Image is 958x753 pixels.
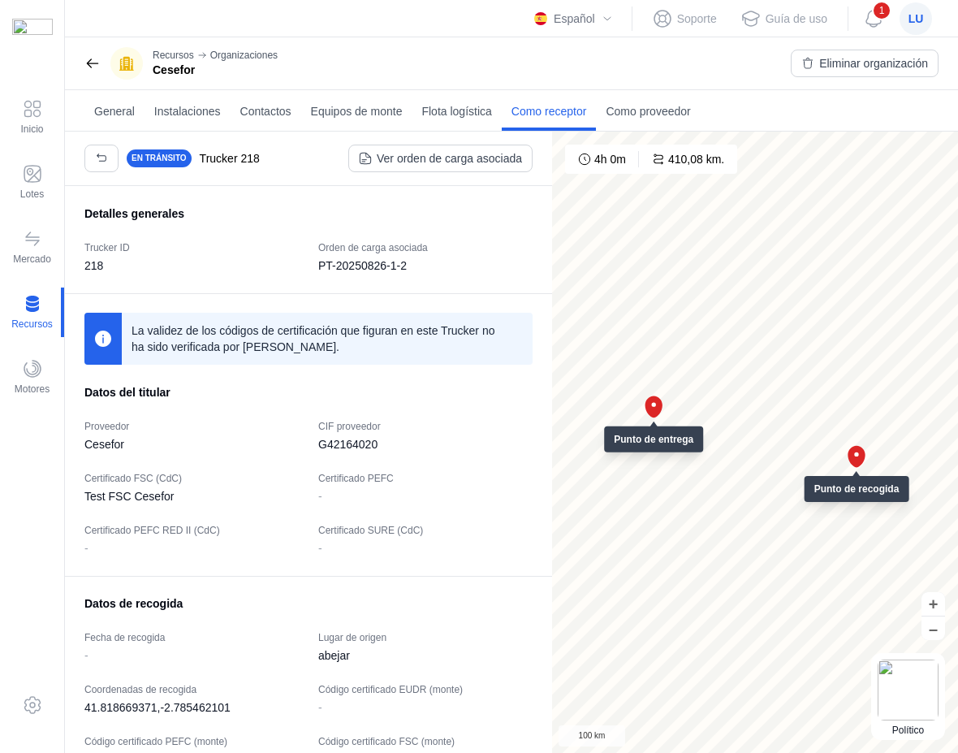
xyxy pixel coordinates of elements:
[606,103,690,119] span: Como proveedor
[878,660,939,721] img: political.webp
[132,322,510,355] div: La validez de los códigos de certificación que figuran en este Trucker no ha sido verificada por ...
[153,62,278,78] div: Cesefor
[318,699,322,716] div: -
[318,436,533,452] div: G42164020
[348,145,533,172] button: Ver orden de carga asociada
[301,90,412,131] a: Equipos de monte
[318,540,533,556] div: -
[84,90,145,131] a: General
[511,103,587,119] span: Como receptor
[84,595,533,612] div: Datos de recogida
[677,11,717,27] div: Soporte
[318,241,533,254] div: Orden de carga asociada
[84,241,299,254] div: Trucker ID
[84,699,299,716] div: 41.818669371,-2.785462101
[84,436,299,452] div: Cesefor
[84,384,533,400] div: Datos del titular
[318,631,533,644] div: Lugar de origen
[791,50,939,77] button: Eliminar organización
[766,11,827,27] div: Guía de uso
[154,103,221,119] span: Instalaciones
[153,49,194,62] div: Recursos
[421,103,491,119] span: Flota logística
[318,735,533,748] div: Código certificado FSC (monte)
[145,90,231,131] a: Instalaciones
[84,420,299,433] div: Proveedor
[645,5,724,32] button: Soporte
[318,257,533,274] div: PT-20250826-1-2
[819,55,928,71] div: Eliminar organización
[318,524,533,537] div: Certificado SURE (CdC)
[84,206,533,222] div: Detalles generales
[84,488,299,504] div: Test FSC Cesefor
[311,103,403,119] span: Equipos de monte
[210,49,278,62] div: Organizaciones
[921,617,945,640] button: –
[872,1,891,20] span: 1
[668,151,724,167] div: 410,08 km.
[318,420,533,433] div: CIF proveedor
[84,631,299,644] div: Fecha de recogida
[318,683,533,696] div: Código certificado EUDR (monte)
[596,90,700,131] a: Como proveedor
[84,647,299,664] div: -
[231,90,301,131] a: Contactos
[12,19,53,59] img: logoRight.svg
[921,592,945,616] button: +
[20,188,44,201] div: Lotes
[318,472,533,485] div: Certificado PEFC
[84,540,299,556] div: -
[84,683,299,696] div: Coordenadas de recogida
[594,151,626,167] div: 4h 0m
[412,90,501,131] a: Flota logística
[318,647,533,664] div: abejar
[878,724,939,737] div: Político
[84,257,299,274] div: 218
[502,90,597,131] a: Como receptor
[908,11,924,27] span: lu
[528,4,619,33] div: Español
[200,150,260,167] div: Trucker 218
[15,383,50,396] div: Motores
[734,5,835,32] button: Guía de uso
[20,123,43,136] div: Inicio
[94,103,135,119] span: General
[13,253,51,266] div: Mercado
[125,148,193,169] div: En tránsito
[318,488,533,504] div: -
[240,103,291,119] span: Contactos
[84,524,299,537] div: Certificado PEFC RED II (CdC)
[377,150,522,167] div: Ver orden de carga asociada
[84,472,299,485] div: Certificado FSC (CdC)
[84,735,299,748] div: Código certificado PEFC (monte)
